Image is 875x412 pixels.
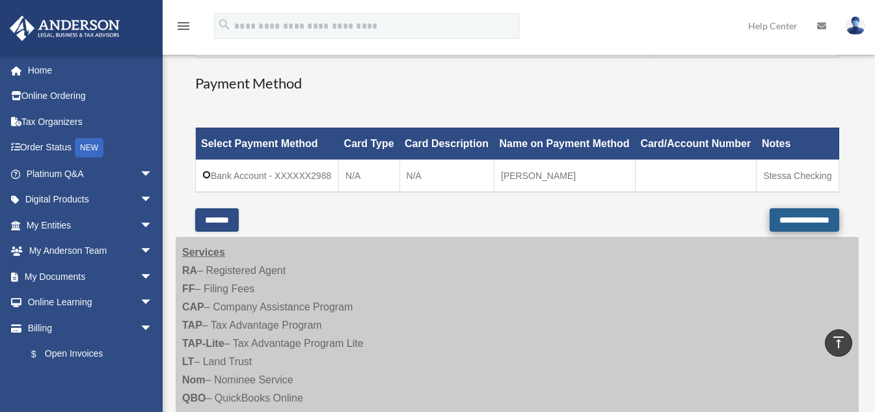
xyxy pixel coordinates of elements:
[831,335,846,350] i: vertical_align_top
[9,135,172,161] a: Order StatusNEW
[140,212,166,239] span: arrow_drop_down
[182,374,206,385] strong: Nom
[757,159,839,192] td: Stessa Checking
[75,138,103,158] div: NEW
[9,187,172,213] a: Digital Productsarrow_drop_down
[339,159,399,192] td: N/A
[182,301,204,312] strong: CAP
[140,187,166,213] span: arrow_drop_down
[140,290,166,316] span: arrow_drop_down
[399,128,494,159] th: Card Description
[635,128,757,159] th: Card/Account Number
[6,16,124,41] img: Anderson Advisors Platinum Portal
[9,238,172,264] a: My Anderson Teamarrow_drop_down
[846,16,865,35] img: User Pic
[9,83,172,109] a: Online Ordering
[196,128,339,159] th: Select Payment Method
[182,283,195,294] strong: FF
[18,367,166,393] a: Past Invoices
[140,264,166,290] span: arrow_drop_down
[140,161,166,187] span: arrow_drop_down
[9,161,172,187] a: Platinum Q&Aarrow_drop_down
[825,329,852,357] a: vertical_align_top
[18,341,159,368] a: $Open Invoices
[176,18,191,34] i: menu
[9,212,172,238] a: My Entitiesarrow_drop_down
[339,128,399,159] th: Card Type
[494,159,636,192] td: [PERSON_NAME]
[195,74,839,94] h3: Payment Method
[140,315,166,342] span: arrow_drop_down
[9,264,172,290] a: My Documentsarrow_drop_down
[182,356,194,367] strong: LT
[182,265,197,276] strong: RA
[399,159,494,192] td: N/A
[140,238,166,265] span: arrow_drop_down
[494,128,636,159] th: Name on Payment Method
[9,290,172,316] a: Online Learningarrow_drop_down
[38,346,45,363] span: $
[9,57,172,83] a: Home
[217,18,232,32] i: search
[9,315,166,341] a: Billingarrow_drop_down
[176,23,191,34] a: menu
[182,392,206,404] strong: QBO
[182,320,202,331] strong: TAP
[196,159,339,192] td: Bank Account - XXXXXX2988
[757,128,839,159] th: Notes
[182,247,225,258] strong: Services
[9,109,172,135] a: Tax Organizers
[182,338,224,349] strong: TAP-Lite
